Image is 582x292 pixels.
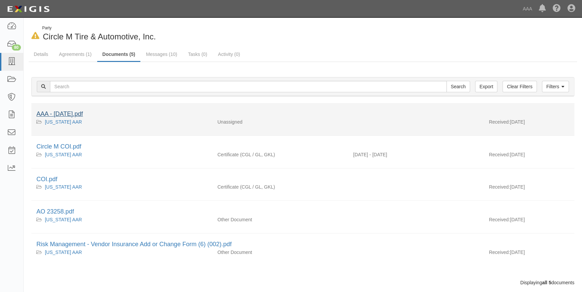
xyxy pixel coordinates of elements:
a: [US_STATE] AAR [45,184,82,190]
a: [US_STATE] AAR [45,217,82,222]
i: Help Center - Complianz [553,5,561,13]
a: Filters [542,81,569,92]
a: [US_STATE] AAR [45,152,82,157]
div: [DATE] [484,249,574,259]
div: AAA - 10.13.25.pdf [36,110,569,119]
a: Clear Filters [502,81,536,92]
div: AO 23258.pdf [36,207,569,216]
div: [DATE] [484,216,574,226]
a: Agreements (1) [54,47,96,61]
a: Tasks (0) [183,47,212,61]
i: In Default since 09/15/2025 [31,32,39,39]
p: Received: [489,151,510,158]
div: 80 [12,44,21,51]
a: [US_STATE] AAR [45,119,82,125]
a: AO 23258.pdf [36,208,74,215]
div: California AAR [36,216,207,223]
p: Received: [489,249,510,256]
a: Activity (0) [213,47,245,61]
a: [US_STATE] AAR [45,250,82,255]
a: AAA [519,2,535,15]
a: Messages (10) [141,47,183,61]
a: Export [475,81,497,92]
div: [DATE] [484,151,574,161]
div: Circle M Tire & Automotive, Inc. [29,25,298,42]
div: [DATE] [484,119,574,129]
div: California AAR [36,184,207,190]
div: Party [42,25,156,31]
div: California AAR [36,151,207,158]
p: Received: [489,119,510,125]
input: Search [446,81,470,92]
div: Risk Management - Vendor Insurance Add or Change Form (6) (002).pdf [36,240,569,249]
div: California AAR [36,119,207,125]
input: Search [50,81,447,92]
div: COI.pdf [36,175,569,184]
p: Received: [489,184,510,190]
div: Displaying documents [26,279,579,286]
div: Commercial General Liability / Garage Liability Garage Keepers Liability [212,184,348,190]
a: Circle M COI.pdf [36,143,81,150]
div: Effective - Expiration [348,249,484,249]
div: Other Document [212,216,348,223]
div: Circle M COI.pdf [36,142,569,151]
span: Circle M Tire & Automotive, Inc. [43,32,156,41]
div: California AAR [36,249,207,256]
img: logo-5460c22ac91f19d4615b14bd174203de0afe785f0fc80cf4dbbc73dc1793850b.png [5,3,52,15]
p: Received: [489,216,510,223]
div: [DATE] [484,184,574,194]
div: Unassigned [212,119,348,125]
a: Documents (5) [97,47,140,62]
div: Commercial General Liability / Garage Liability Garage Keepers Liability [212,151,348,158]
a: AAA - [DATE].pdf [36,110,83,117]
div: Effective 09/01/2024 - Expiration 09/01/2025 [348,151,484,158]
div: Other Document [212,249,348,256]
a: Risk Management - Vendor Insurance Add or Change Form (6) (002).pdf [36,241,231,248]
a: COI.pdf [36,176,57,183]
a: Details [29,47,53,61]
b: all 5 [542,280,551,285]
